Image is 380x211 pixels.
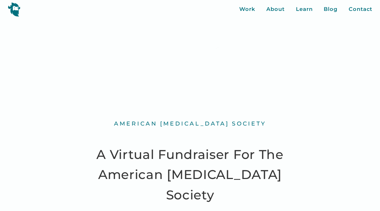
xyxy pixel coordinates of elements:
a: Learn [296,5,313,13]
a: About [266,5,285,13]
a: Contact [349,5,372,13]
div: American [MEDICAL_DATA] Society [114,120,266,128]
img: yeti logo icon [8,2,20,17]
a: Work [239,5,255,13]
a: Blog [324,5,337,13]
h1: A Virtual Fundraiser For The American [MEDICAL_DATA] Society [76,145,304,205]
